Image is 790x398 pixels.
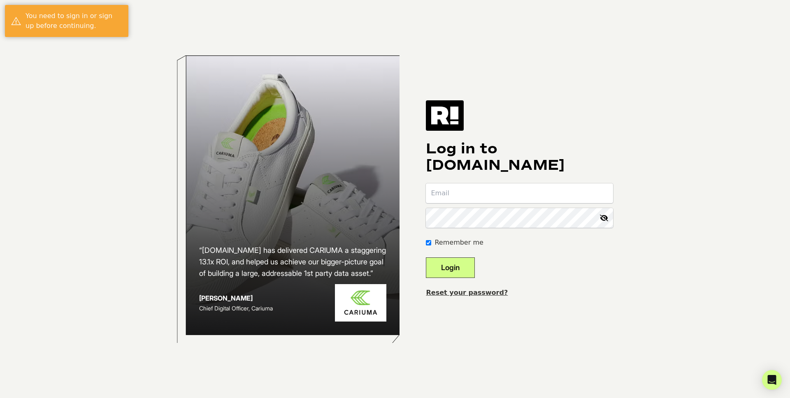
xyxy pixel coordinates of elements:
[199,305,273,312] span: Chief Digital Officer, Cariuma
[426,257,475,278] button: Login
[426,141,613,174] h1: Log in to [DOMAIN_NAME]
[434,238,483,248] label: Remember me
[199,294,253,302] strong: [PERSON_NAME]
[762,370,782,390] div: Open Intercom Messenger
[426,183,613,203] input: Email
[426,289,508,296] a: Reset your password?
[426,100,464,131] img: Retention.com
[335,284,386,322] img: Cariuma
[26,11,122,31] div: You need to sign in or sign up before continuing.
[199,245,387,279] h2: “[DOMAIN_NAME] has delivered CARIUMA a staggering 13.1x ROI, and helped us achieve our bigger-pic...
